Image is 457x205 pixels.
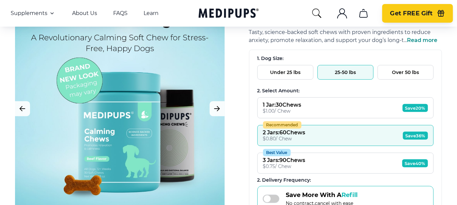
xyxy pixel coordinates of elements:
[257,97,434,118] button: 1 Jar:30Chews$1.00/ ChewSave20%
[402,159,428,167] span: Save 40%
[403,132,428,140] span: Save 36%
[311,8,322,19] button: search
[11,10,47,17] span: Supplements
[11,9,56,17] button: Supplements
[257,125,434,146] button: Recommended2 Jars:60Chews$0.80/ ChewSave36%
[144,10,159,17] a: Learn
[317,65,374,80] button: 25-50 lbs
[199,7,259,21] a: Medipups
[249,37,404,43] span: anxiety, promote relaxation, and support your dog’s long-t
[263,129,305,136] div: 2 Jars : 60 Chews
[263,149,291,156] div: Best Value
[403,104,428,112] span: Save 20%
[257,88,434,94] div: 2. Select Amount:
[334,5,350,21] button: account
[257,153,434,174] button: Best Value3 Jars:90Chews$0.75/ ChewSave40%
[257,55,434,62] div: 1. Dog Size:
[15,101,30,116] button: Previous Image
[263,157,305,163] div: 3 Jars : 90 Chews
[378,65,434,80] button: Over 50 lbs
[286,191,358,199] span: Save More With A
[263,121,301,129] div: Recommended
[407,37,438,43] span: Read more
[210,101,225,116] button: Next Image
[72,10,97,17] a: About Us
[113,10,128,17] a: FAQS
[263,163,305,169] div: $ 0.75 / Chew
[263,136,305,142] div: $ 0.80 / Chew
[404,37,438,43] span: ...
[382,4,453,23] button: Get FREE Gift
[263,102,301,108] div: 1 Jar : 30 Chews
[390,10,433,17] span: Get FREE Gift
[356,5,372,21] button: cart
[249,29,431,35] span: Tasty, science-backed soft chews with proven ingredients to reduce
[342,191,358,199] span: Refill
[257,65,313,80] button: Under 25 lbs
[263,108,301,114] div: $ 1.00 / Chew
[257,177,311,183] span: 2 . Delivery Frequency:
